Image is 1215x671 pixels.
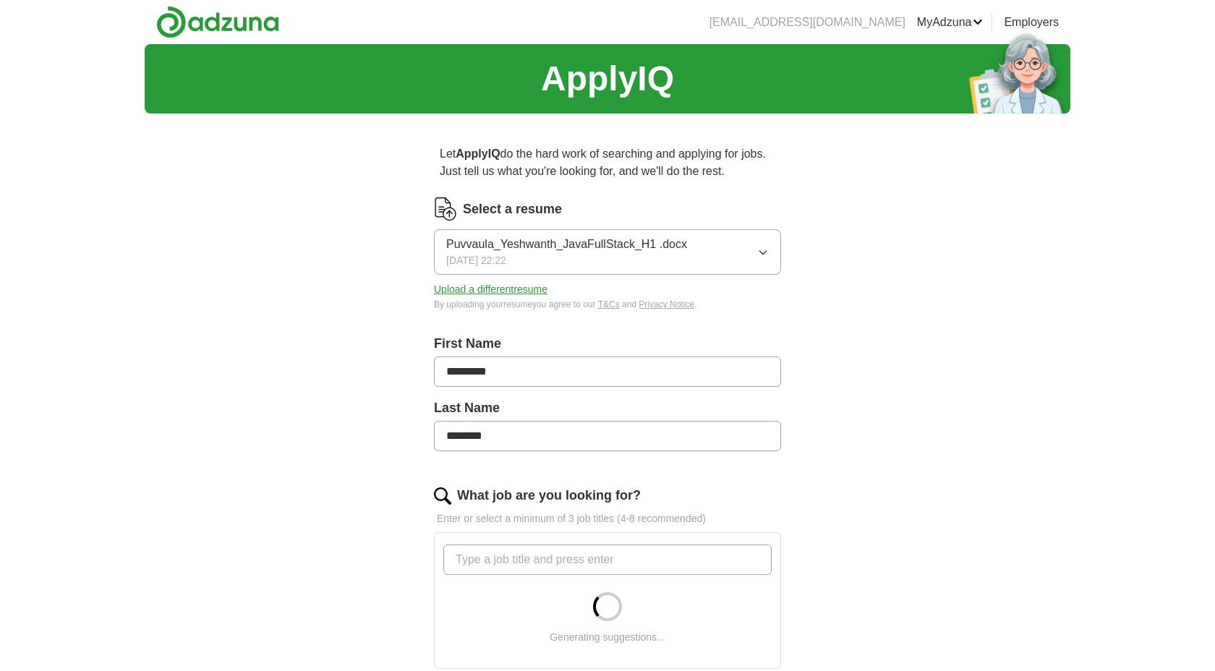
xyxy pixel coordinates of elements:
[434,398,781,418] label: Last Name
[434,140,781,186] p: Let do the hard work of searching and applying for jobs. Just tell us what you're looking for, an...
[456,148,500,160] strong: ApplyIQ
[446,253,506,268] span: [DATE] 22:22
[1004,14,1059,31] a: Employers
[457,486,641,505] label: What job are you looking for?
[434,298,781,311] div: By uploading your resume you agree to our and .
[541,53,674,105] h1: ApplyIQ
[434,487,451,505] img: search.png
[639,299,694,309] a: Privacy Notice
[443,544,772,575] input: Type a job title and press enter
[917,14,984,31] a: MyAdzuna
[434,282,547,297] button: Upload a differentresume
[463,200,562,219] label: Select a resume
[709,14,905,31] li: [EMAIL_ADDRESS][DOMAIN_NAME]
[434,334,781,354] label: First Name
[598,299,620,309] a: T&Cs
[434,511,781,526] p: Enter or select a minimum of 3 job titles (4-8 recommended)
[434,229,781,275] button: Puvvaula_Yeshwanth_JavaFullStack_H1 .docx[DATE] 22:22
[550,630,665,645] div: Generating suggestions...
[446,236,687,253] span: Puvvaula_Yeshwanth_JavaFullStack_H1 .docx
[156,6,279,38] img: Adzuna logo
[434,197,457,221] img: CV Icon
